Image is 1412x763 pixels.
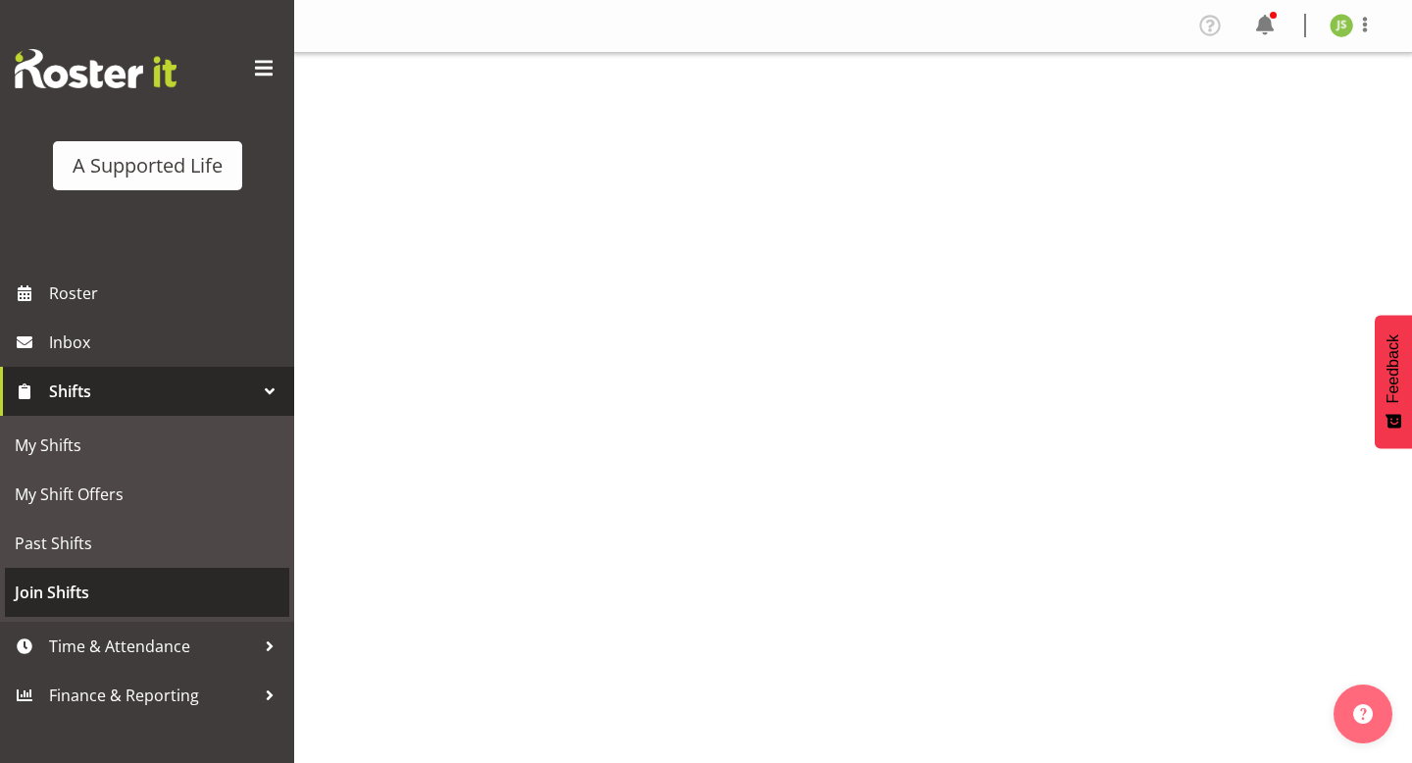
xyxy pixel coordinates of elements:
[5,470,289,519] a: My Shift Offers
[15,480,279,509] span: My Shift Offers
[15,49,176,88] img: Rosterit website logo
[49,632,255,661] span: Time & Attendance
[1375,315,1412,448] button: Feedback - Show survey
[15,431,279,460] span: My Shifts
[1385,334,1402,403] span: Feedback
[15,529,279,558] span: Past Shifts
[15,578,279,607] span: Join Shifts
[1330,14,1353,37] img: jayden-su11488.jpg
[49,328,284,357] span: Inbox
[5,519,289,568] a: Past Shifts
[73,151,223,180] div: A Supported Life
[49,377,255,406] span: Shifts
[49,681,255,710] span: Finance & Reporting
[5,421,289,470] a: My Shifts
[49,279,284,308] span: Roster
[1353,704,1373,724] img: help-xxl-2.png
[5,568,289,617] a: Join Shifts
